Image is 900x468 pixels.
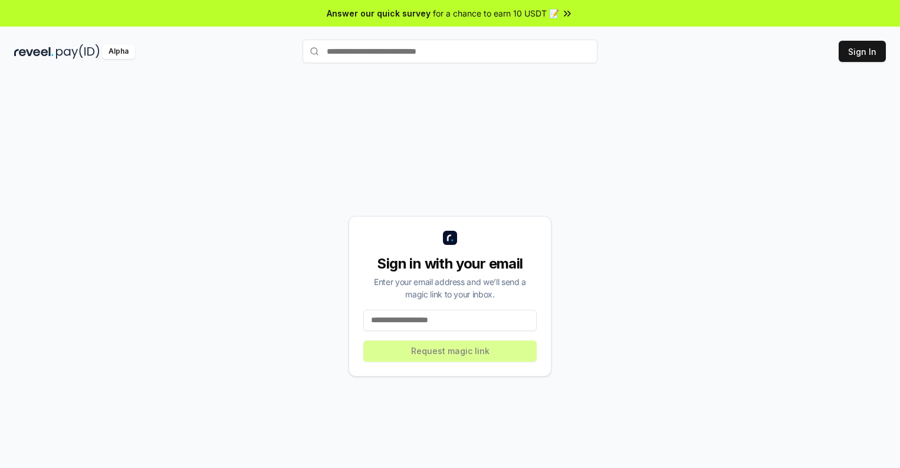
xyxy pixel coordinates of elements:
[327,7,431,19] span: Answer our quick survey
[433,7,559,19] span: for a chance to earn 10 USDT 📝
[14,44,54,59] img: reveel_dark
[363,276,537,300] div: Enter your email address and we’ll send a magic link to your inbox.
[839,41,886,62] button: Sign In
[102,44,135,59] div: Alpha
[363,254,537,273] div: Sign in with your email
[443,231,457,245] img: logo_small
[56,44,100,59] img: pay_id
